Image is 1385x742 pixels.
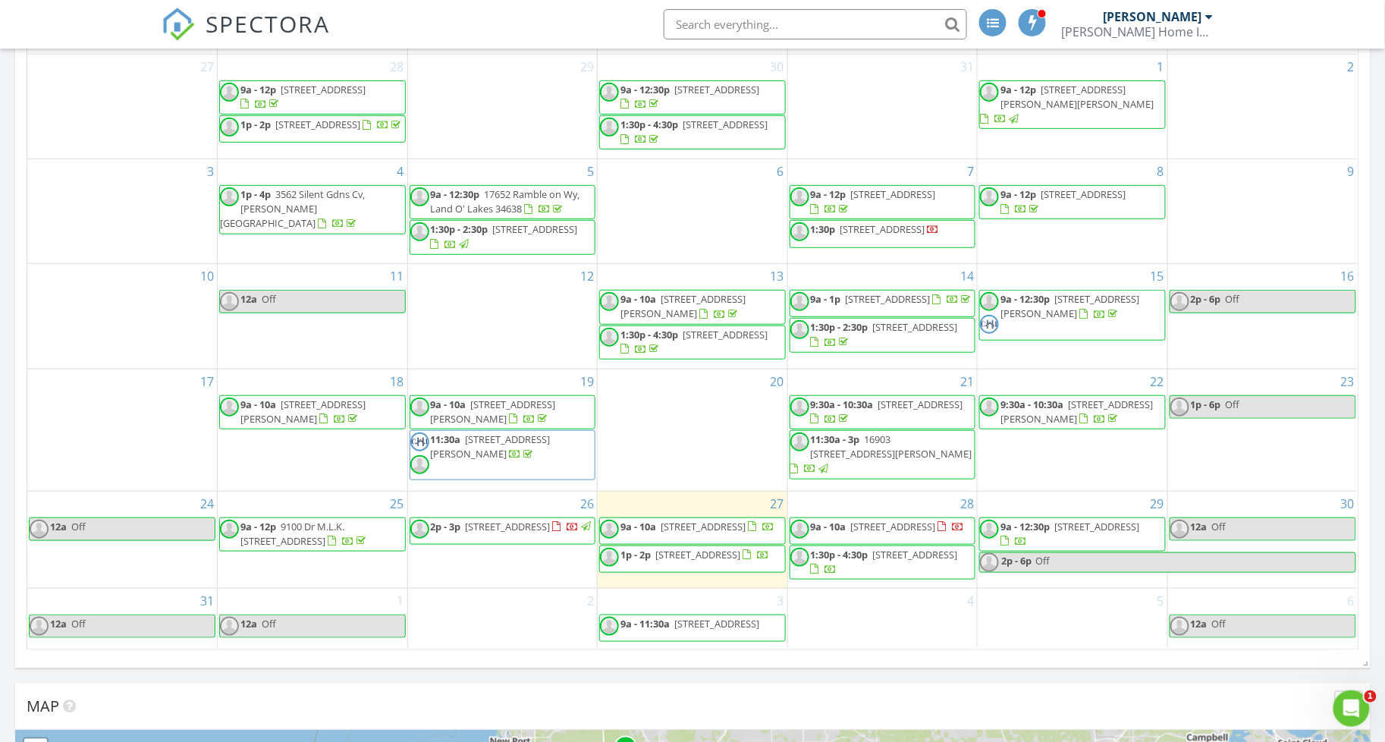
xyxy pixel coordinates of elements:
[1041,187,1126,201] span: [STREET_ADDRESS]
[790,520,809,539] img: default-user-f0147aede5fd5fa78ca7ade42f37bd4542148d508eef1c3d3ea960f66861d68b.jpg
[262,617,276,630] span: Off
[811,320,958,348] a: 1:30p - 2:30p [STREET_ADDRESS]
[846,292,931,306] span: [STREET_ADDRESS]
[218,264,408,369] td: Go to August 11, 2025
[774,159,787,184] a: Go to August 6, 2025
[1170,520,1189,539] img: default-user-f0147aede5fd5fa78ca7ade42f37bd4542148d508eef1c3d3ea960f66861d68b.jpg
[584,159,597,184] a: Go to August 5, 2025
[811,432,860,446] span: 11:30a - 3p
[790,545,976,580] a: 1:30p - 4:30p [STREET_ADDRESS]
[979,80,1166,130] a: 9a - 12p [STREET_ADDRESS][PERSON_NAME][PERSON_NAME]
[620,292,746,320] span: [STREET_ADDRESS][PERSON_NAME]
[978,55,1168,159] td: Go to August 1, 2025
[71,617,86,630] span: Off
[410,187,429,206] img: default-user-f0147aede5fd5fa78ca7ade42f37bd4542148d508eef1c3d3ea960f66861d68b.jpg
[240,617,257,630] span: 12a
[493,222,578,236] span: [STREET_ADDRESS]
[1365,690,1377,703] span: 1
[162,8,195,41] img: The Best Home Inspection Software - Spectora
[27,159,218,263] td: Go to August 3, 2025
[218,55,408,159] td: Go to July 28, 2025
[197,55,217,79] a: Go to July 27, 2025
[410,430,596,480] a: 11:30a [STREET_ADDRESS][PERSON_NAME]
[407,55,598,159] td: Go to July 29, 2025
[431,187,480,201] span: 9a - 12:30p
[431,222,578,250] a: 1:30p - 2:30p [STREET_ADDRESS]
[655,548,740,561] span: [STREET_ADDRESS]
[1338,492,1358,516] a: Go to August 30, 2025
[873,548,958,561] span: [STREET_ADDRESS]
[407,491,598,588] td: Go to August 26, 2025
[979,185,1166,219] a: 9a - 12p [STREET_ADDRESS]
[674,83,759,96] span: [STREET_ADDRESS]
[790,398,809,417] img: default-user-f0147aede5fd5fa78ca7ade42f37bd4542148d508eef1c3d3ea960f66861d68b.jpg
[50,520,67,533] span: 12a
[431,432,551,461] span: [STREET_ADDRESS][PERSON_NAME]
[599,80,786,115] a: 9a - 12:30p [STREET_ADDRESS]
[620,617,670,630] span: 9a - 11:30a
[197,589,217,613] a: Go to August 31, 2025
[220,292,239,311] img: default-user-f0147aede5fd5fa78ca7ade42f37bd4542148d508eef1c3d3ea960f66861d68b.jpg
[410,185,596,219] a: 9a - 12:30p 17652 Ramble on Wy, Land O' Lakes 34638
[240,398,366,426] a: 9a - 10a [STREET_ADDRESS][PERSON_NAME]
[1170,398,1189,417] img: default-user-f0147aede5fd5fa78ca7ade42f37bd4542148d508eef1c3d3ea960f66861d68b.jpg
[787,264,978,369] td: Go to August 14, 2025
[980,83,1154,125] a: 9a - 12p [STREET_ADDRESS][PERSON_NAME][PERSON_NAME]
[220,617,239,636] img: default-user-f0147aede5fd5fa78ca7ade42f37bd4542148d508eef1c3d3ea960f66861d68b.jpg
[1338,369,1358,394] a: Go to August 23, 2025
[1212,617,1226,630] span: Off
[978,264,1168,369] td: Go to August 15, 2025
[27,589,218,648] td: Go to August 31, 2025
[600,520,619,539] img: default-user-f0147aede5fd5fa78ca7ade42f37bd4542148d508eef1c3d3ea960f66861d68b.jpg
[600,83,619,102] img: default-user-f0147aede5fd5fa78ca7ade42f37bd4542148d508eef1c3d3ea960f66861d68b.jpg
[219,517,406,552] a: 9a - 12p 9100 Dr M.L.K. [STREET_ADDRESS]
[240,398,276,411] span: 9a - 10a
[1167,159,1358,263] td: Go to August 9, 2025
[964,589,977,613] a: Go to September 4, 2025
[957,55,977,79] a: Go to July 31, 2025
[873,320,958,334] span: [STREET_ADDRESS]
[197,492,217,516] a: Go to August 24, 2025
[388,55,407,79] a: Go to July 28, 2025
[240,187,271,201] span: 1p - 4p
[840,222,925,236] span: [STREET_ADDRESS]
[1000,520,1139,548] a: 9a - 12:30p [STREET_ADDRESS]
[790,290,976,317] a: 9a - 1p [STREET_ADDRESS]
[768,492,787,516] a: Go to August 27, 2025
[811,187,846,201] span: 9a - 12p
[979,395,1166,429] a: 9:30a - 10:30a [STREET_ADDRESS][PERSON_NAME]
[220,187,365,230] span: 3562 Silent Gdns Cv, [PERSON_NAME][GEOGRAPHIC_DATA]
[851,520,936,533] span: [STREET_ADDRESS]
[1191,520,1208,533] span: 12a
[957,369,977,394] a: Go to August 21, 2025
[1000,83,1154,111] span: [STREET_ADDRESS][PERSON_NAME][PERSON_NAME]
[774,589,787,613] a: Go to September 3, 2025
[388,264,407,288] a: Go to August 11, 2025
[1054,520,1139,533] span: [STREET_ADDRESS]
[27,369,218,491] td: Go to August 17, 2025
[811,398,963,426] a: 9:30a - 10:30a [STREET_ADDRESS]
[620,328,768,356] a: 1:30p - 4:30p [STREET_ADDRESS]
[1167,491,1358,588] td: Go to August 30, 2025
[431,520,461,533] span: 2p - 3p
[30,520,49,539] img: default-user-f0147aede5fd5fa78ca7ade42f37bd4542148d508eef1c3d3ea960f66861d68b.jpg
[600,292,619,311] img: default-user-f0147aede5fd5fa78ca7ade42f37bd4542148d508eef1c3d3ea960f66861d68b.jpg
[1000,292,1139,320] span: [STREET_ADDRESS][PERSON_NAME]
[790,318,976,352] a: 1:30p - 2:30p [STREET_ADDRESS]
[811,320,868,334] span: 1:30p - 2:30p
[768,55,787,79] a: Go to July 30, 2025
[1170,292,1189,311] img: default-user-f0147aede5fd5fa78ca7ade42f37bd4542148d508eef1c3d3ea960f66861d68b.jpg
[220,83,239,102] img: default-user-f0147aede5fd5fa78ca7ade42f37bd4542148d508eef1c3d3ea960f66861d68b.jpg
[1345,589,1358,613] a: Go to September 6, 2025
[1000,553,1032,572] span: 2p - 6p
[1191,617,1208,630] span: 12a
[600,617,619,636] img: default-user-f0147aede5fd5fa78ca7ade42f37bd4542148d508eef1c3d3ea960f66861d68b.jpg
[388,369,407,394] a: Go to August 18, 2025
[620,292,656,306] span: 9a - 10a
[768,264,787,288] a: Go to August 13, 2025
[431,398,466,411] span: 9a - 10a
[1000,398,1153,426] a: 9:30a - 10:30a [STREET_ADDRESS][PERSON_NAME]
[281,83,366,96] span: [STREET_ADDRESS]
[219,115,406,143] a: 1p - 2p [STREET_ADDRESS]
[790,320,809,339] img: default-user-f0147aede5fd5fa78ca7ade42f37bd4542148d508eef1c3d3ea960f66861d68b.jpg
